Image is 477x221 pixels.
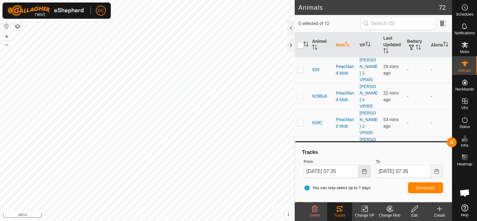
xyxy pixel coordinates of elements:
p-sorticon: Activate to sort [443,42,448,47]
div: Create [427,213,452,218]
span: 929 [312,66,319,73]
th: VP [357,32,381,58]
span: 3 Oct 2025, 7:06 am [383,64,399,76]
button: Generate [408,182,443,193]
span: Delete [309,213,320,218]
a: [PERSON_NAME] 1-VP005 [360,57,378,82]
a: Privacy Policy [123,213,146,219]
button: Map Layers [14,23,21,30]
button: + [3,33,10,40]
a: Contact Us [154,213,172,219]
p-sorticon: Activate to sort [345,42,350,47]
div: Edit [402,213,427,218]
span: Schedules [456,12,473,16]
p-sorticon: Activate to sort [303,42,308,47]
td: - [428,83,452,110]
div: Open chat [455,184,474,202]
label: From [304,159,371,165]
button: Reset Map [3,22,10,30]
label: To [376,159,443,165]
span: Infra [461,144,468,147]
th: Alerts [428,32,452,58]
span: Help [461,213,469,217]
span: Animals [458,69,471,72]
div: Peachland Mob [336,90,355,103]
span: 3 Oct 2025, 7:12 am [383,91,399,102]
td: - [405,110,428,136]
div: Tracks [327,213,352,218]
span: DC [98,7,104,14]
div: Change Mob [377,213,402,218]
span: Status [459,125,470,129]
td: - [405,83,428,110]
a: [PERSON_NAME] 1-VP005 [360,84,378,109]
div: Change VP [352,213,377,218]
p-sorticon: Activate to sort [416,46,421,51]
span: VPs [461,106,468,110]
span: 3 Oct 2025, 6:42 am [383,117,399,129]
th: Last Updated [381,32,405,58]
a: Help [452,202,477,219]
a: [PERSON_NAME] 1-VP005 [360,137,378,162]
span: i [288,212,289,217]
span: 72 [439,3,446,12]
div: Peachland Mob [336,116,355,130]
td: - [428,136,452,163]
button: Choose Date [358,165,371,178]
button: i [285,211,292,218]
span: 5 selected of 72 [298,20,361,27]
h2: Animals [298,4,439,11]
button: Choose Date [430,165,443,178]
p-sorticon: Activate to sort [312,46,317,51]
th: Battery [405,32,428,58]
p-sorticon: Activate to sort [366,42,371,47]
img: Gallagher Logo [7,5,86,16]
button: – [3,41,10,48]
span: Mobs [460,50,469,54]
td: - [428,56,452,83]
th: Mob [333,32,357,58]
span: Generate [416,185,435,190]
div: Peachland Mob [336,63,355,76]
p-sorticon: Activate to sort [383,49,388,54]
span: Neckbands [455,87,474,91]
div: Tracks [301,149,445,156]
span: 929C [312,120,322,126]
td: - [428,110,452,136]
span: Notifications [455,31,475,35]
span: You can only select up to 7 days [304,185,371,191]
span: 929Bull [312,93,327,100]
a: [PERSON_NAME] 1-VP005 [360,110,378,135]
span: Heatmap [457,162,472,166]
th: Animal [310,32,333,58]
td: - [405,56,428,83]
td: - [405,136,428,163]
input: Search (S) [361,17,436,30]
